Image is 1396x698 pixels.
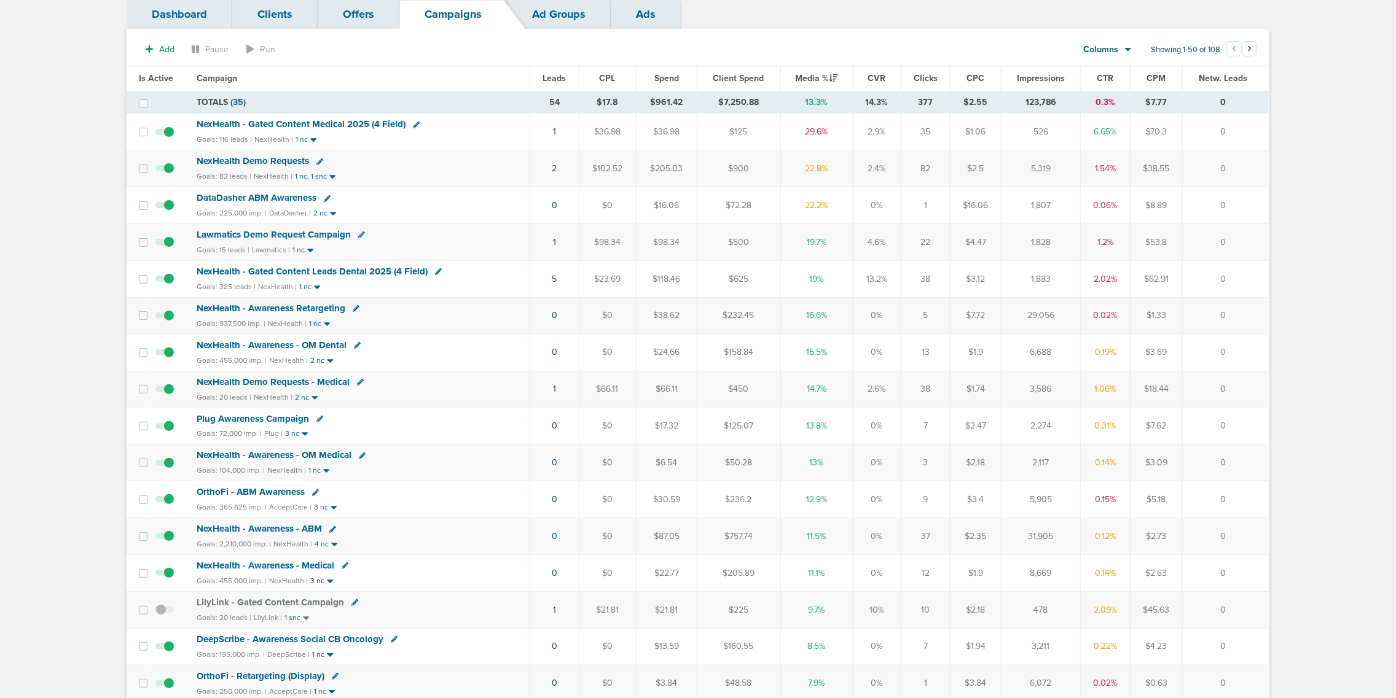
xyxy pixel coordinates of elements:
[315,540,329,549] small: 4 nc
[579,628,636,665] td: $0
[901,555,950,592] td: 12
[951,481,1002,518] td: $3.4
[600,73,616,83] span: CPL
[543,73,567,83] span: Leads
[197,246,249,255] small: Goals: 15 leads |
[197,319,265,328] small: Goals: 937,500 imp. |
[552,310,557,320] a: 0
[1081,260,1130,297] td: 2.02%
[951,591,1002,628] td: $2.18
[579,114,636,150] td: $36.98
[1183,260,1269,297] td: 0
[269,356,308,365] small: NexHealth |
[189,91,530,114] td: TOTALS ( )
[269,687,312,696] small: AcceptCare |
[254,393,292,401] small: NexHealth |
[552,163,557,174] a: 2
[901,224,950,261] td: 22
[1081,91,1130,114] td: 0.3%
[636,518,697,555] td: $87.05
[901,260,950,297] td: 38
[1199,73,1248,83] span: Netw. Leads
[780,555,853,592] td: 11.1%
[951,260,1002,297] td: $3.12
[636,334,697,371] td: $24.66
[951,187,1002,224] td: $16.06
[697,224,780,261] td: $500
[636,297,697,334] td: $38.62
[579,591,636,628] td: $21.81
[901,150,950,187] td: 82
[636,114,697,150] td: $36.98
[780,591,853,628] td: 9.7%
[780,114,853,150] td: 29.6%
[197,523,322,534] span: NexHealth - Awareness - ABM
[579,518,636,555] td: $0
[697,408,780,444] td: $125.07
[1081,224,1130,261] td: 1.2%
[197,155,309,166] span: NexHealth Demo Requests
[1130,371,1182,408] td: $18.44
[853,114,901,150] td: 2.9%
[1130,334,1182,371] td: $3.69
[853,297,901,334] td: 0%
[197,634,383,645] span: DeepScribe - Awareness Social CB Oncology
[553,384,556,394] a: 1
[951,518,1002,555] td: $2.35
[314,503,328,512] small: 3 nc
[233,97,243,107] span: 35
[951,297,1002,334] td: $7.72
[901,91,950,114] td: 377
[264,429,283,438] small: Plug |
[1081,481,1130,518] td: 0.15%
[197,192,316,203] span: DataDasher ABM Awareness
[197,670,324,681] span: OrthoFi - Retargeting (Display)
[853,260,901,297] td: 13.2%
[780,91,853,114] td: 13.3%
[197,560,334,571] span: NexHealth - Awareness - Medical
[901,518,950,555] td: 37
[579,150,636,187] td: $102.52
[197,429,262,438] small: Goals: 72,000 imp. |
[780,150,853,187] td: 22.8%
[579,334,636,371] td: $0
[1183,628,1269,665] td: 0
[1081,150,1130,187] td: 1.54%
[1130,555,1182,592] td: $2.63
[1183,408,1269,444] td: 0
[951,408,1002,444] td: $2.47
[853,187,901,224] td: 0%
[552,641,557,651] a: 0
[1002,224,1081,261] td: 1,828
[697,91,780,114] td: $7,250.88
[197,449,351,460] span: NexHealth - Awareness - OM Medical
[197,229,351,240] span: Lawmatics Demo Request Campaign
[697,334,780,371] td: $158.84
[1130,297,1182,334] td: $1.33
[697,481,780,518] td: $236.2
[197,339,347,351] span: NexHealth - Awareness - OM Dental
[951,628,1002,665] td: $1.94
[308,466,321,475] small: 1 nc
[1081,591,1130,628] td: 2.09%
[636,444,697,481] td: $6.54
[1130,91,1182,114] td: $7.77
[1147,73,1166,83] span: CPM
[1130,114,1182,150] td: $70.3
[579,444,636,481] td: $0
[579,224,636,261] td: $98.34
[269,209,311,217] small: DataDasher |
[1081,371,1130,408] td: 1.06%
[530,91,579,114] td: 54
[967,73,985,83] span: CPC
[285,429,299,438] small: 3 nc
[159,44,174,55] span: Add
[1002,371,1081,408] td: 3,586
[579,297,636,334] td: $0
[780,408,853,444] td: 13.8%
[853,334,901,371] td: 0%
[1183,150,1269,187] td: 0
[197,413,309,424] span: Plug Awareness Campaign
[780,187,853,224] td: 22.2%
[1183,591,1269,628] td: 0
